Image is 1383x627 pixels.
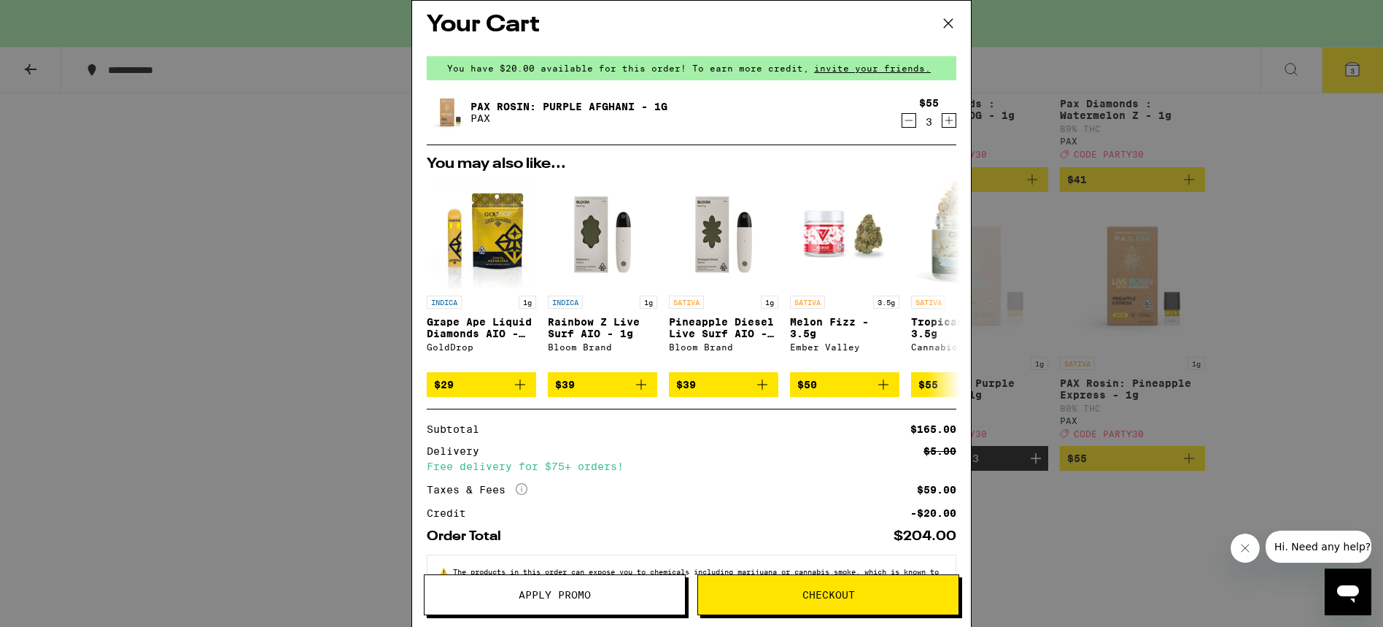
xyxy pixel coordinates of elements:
[873,296,899,309] p: 3.5g
[919,97,939,109] div: $55
[427,56,956,80] div: You have $20.00 available for this order! To earn more credit,invite your friends.
[434,379,454,391] span: $29
[790,179,899,288] img: Ember Valley - Melon Fizz - 3.5g
[548,316,657,339] p: Rainbow Z Live Surf AIO - 1g
[424,574,686,615] button: Apply Promo
[790,316,899,339] p: Melon Fizz - 3.5g
[548,342,657,352] div: Bloom Brand
[447,64,809,73] span: You have $20.00 available for this order! To earn more credit,
[427,483,527,496] div: Taxes & Fees
[697,574,959,615] button: Checkout
[548,179,657,372] a: Open page for Rainbow Z Live Surf AIO - 1g from Bloom Brand
[427,530,511,543] div: Order Total
[470,112,667,124] p: PAX
[942,113,956,128] button: Increment
[910,508,956,518] div: -$20.00
[427,157,956,172] h2: You may also like...
[919,116,939,128] div: 3
[911,179,1020,288] img: Cannabiotix - Tropicanna - 3.5g
[911,342,1020,352] div: Cannabiotix
[669,296,704,309] p: SATIVA
[427,372,536,397] button: Add to bag
[1325,569,1371,615] iframe: Button to launch messaging window
[669,372,778,397] button: Add to bag
[669,316,778,339] p: Pineapple Diesel Live Surf AIO - 1g
[427,508,476,518] div: Credit
[427,461,956,472] div: Free delivery for $75+ orders!
[427,92,468,133] img: PAX Rosin: Purple Afghani - 1g
[790,342,899,352] div: Ember Valley
[427,446,489,456] div: Delivery
[427,179,536,372] a: Open page for Grape Ape Liquid Diamonds AIO - 1g from GoldDrop
[797,379,817,391] span: $50
[911,372,1020,397] button: Add to bag
[1266,531,1371,563] iframe: Message from company
[427,424,489,434] div: Subtotal
[439,567,453,576] span: ⚠️
[809,64,936,73] span: invite your friends.
[431,179,532,288] img: GoldDrop - Grape Ape Liquid Diamonds AIO - 1g
[790,372,899,397] button: Add to bag
[918,379,938,391] span: $55
[427,316,536,339] p: Grape Ape Liquid Diamonds AIO - 1g
[911,179,1020,372] a: Open page for Tropicanna - 3.5g from Cannabiotix
[902,113,916,128] button: Decrement
[894,530,956,543] div: $204.00
[519,296,536,309] p: 1g
[669,179,778,372] a: Open page for Pineapple Diesel Live Surf AIO - 1g from Bloom Brand
[802,590,855,600] span: Checkout
[555,379,575,391] span: $39
[1231,534,1260,563] iframe: Close message
[669,179,778,288] img: Bloom Brand - Pineapple Diesel Live Surf AIO - 1g
[923,446,956,456] div: $5.00
[640,296,657,309] p: 1g
[917,485,956,495] div: $59.00
[790,179,899,372] a: Open page for Melon Fizz - 3.5g from Ember Valley
[911,296,946,309] p: SATIVA
[427,9,956,42] h2: Your Cart
[669,342,778,352] div: Bloom Brand
[548,179,657,288] img: Bloom Brand - Rainbow Z Live Surf AIO - 1g
[519,590,591,600] span: Apply Promo
[911,316,1020,339] p: Tropicanna - 3.5g
[427,342,536,352] div: GoldDrop
[548,372,657,397] button: Add to bag
[761,296,778,309] p: 1g
[790,296,825,309] p: SATIVA
[676,379,696,391] span: $39
[910,424,956,434] div: $165.00
[439,567,939,593] span: The products in this order can expose you to chemicals including marijuana or cannabis smoke, whi...
[470,101,667,112] a: PAX Rosin: Purple Afghani - 1g
[548,296,583,309] p: INDICA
